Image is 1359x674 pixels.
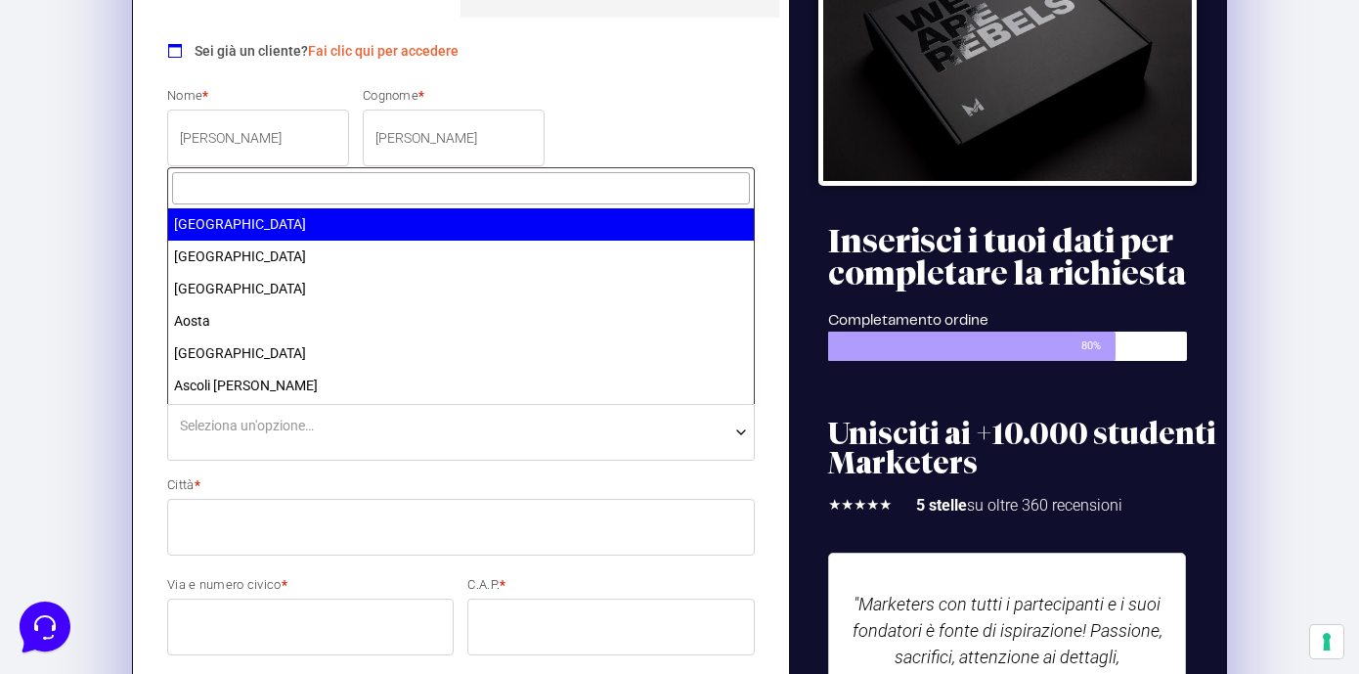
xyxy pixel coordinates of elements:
[94,110,133,149] img: dark
[167,27,755,67] div: Sei già un cliente?
[168,337,754,370] li: [GEOGRAPHIC_DATA]
[167,478,755,491] label: Città
[879,494,892,517] i: ★
[59,521,92,539] p: Home
[828,314,988,328] span: Completamento ordine
[169,521,222,539] p: Messaggi
[127,176,288,192] span: Inizia una conversazione
[44,285,320,304] input: Cerca un articolo...
[841,494,854,517] i: ★
[168,241,754,273] li: [GEOGRAPHIC_DATA]
[16,494,136,539] button: Home
[167,404,755,461] span: Provincia
[208,243,360,258] a: Apri Centro Assistenza
[168,370,754,402] li: Ascoli [PERSON_NAME]
[308,43,459,59] a: Fai clic qui per accedere
[31,243,153,258] span: Trova una risposta
[63,110,102,149] img: dark
[363,89,545,102] label: Cognome
[168,305,754,337] li: Aosta
[828,494,892,517] div: 5/5
[1310,625,1343,658] button: Le tue preferenze relative al consenso per le tecnologie di tracciamento
[866,494,879,517] i: ★
[31,164,360,203] button: Inizia una conversazione
[16,598,74,656] iframe: Customerly Messenger Launcher
[136,494,256,539] button: Messaggi
[828,494,841,517] i: ★
[168,402,754,434] li: [GEOGRAPHIC_DATA]
[255,494,375,539] button: Aiuto
[180,416,314,436] span: Seleziona un'opzione…
[16,16,329,47] h2: Ciao da Marketers 👋
[31,110,70,149] img: dark
[828,420,1216,478] h2: Unisciti ai +10.000 studenti Marketers
[467,578,754,591] label: C.A.P.
[854,494,866,517] i: ★
[167,578,454,591] label: Via e numero civico
[1081,332,1116,361] span: 80%
[301,521,329,539] p: Aiuto
[167,89,349,102] label: Nome
[168,208,754,241] li: [GEOGRAPHIC_DATA]
[31,78,166,94] span: Le tue conversazioni
[168,273,754,305] li: [GEOGRAPHIC_DATA]
[828,225,1216,290] h2: Inserisci i tuoi dati per completare la richiesta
